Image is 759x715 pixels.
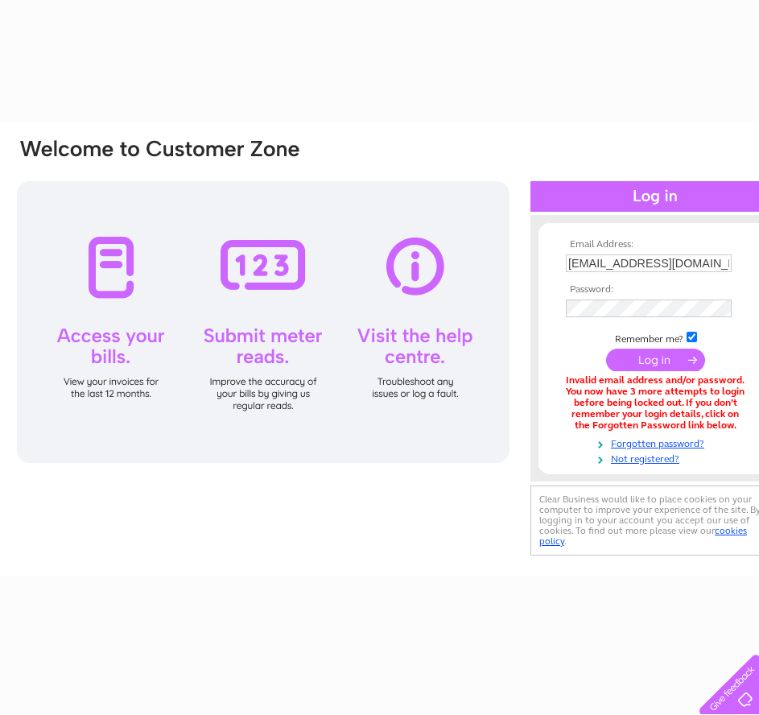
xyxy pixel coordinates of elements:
[539,525,747,547] a: cookies policy
[566,450,749,465] a: Not registered?
[566,375,745,431] div: Invalid email address and/or password. You now have 3 more attempts to login before being locked ...
[606,349,705,371] input: Submit
[566,435,749,450] a: Forgotten password?
[562,239,749,250] th: Email Address:
[562,329,749,345] td: Remember me?
[562,284,749,296] th: Password:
